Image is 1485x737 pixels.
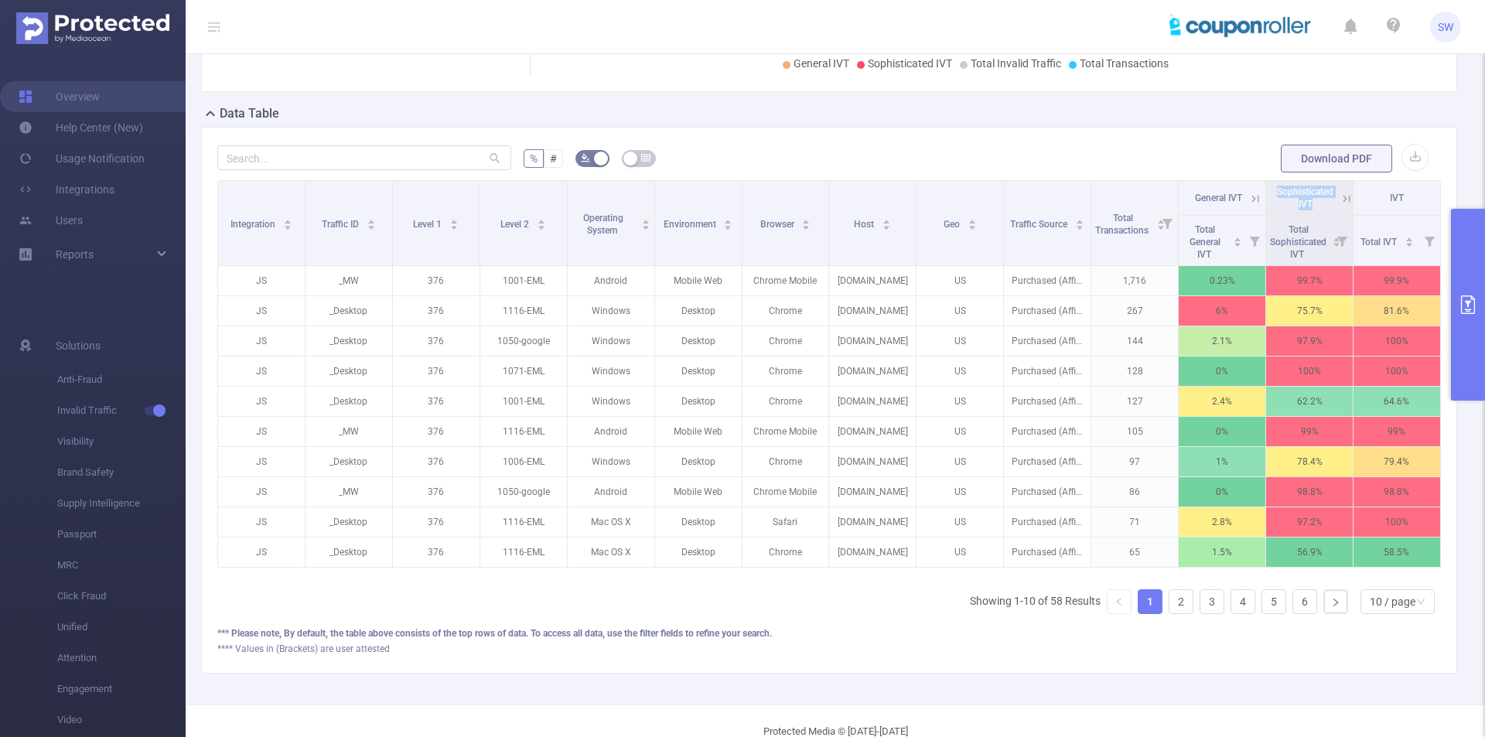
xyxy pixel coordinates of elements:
p: JS [218,387,305,416]
div: Sort [641,217,650,227]
i: icon: caret-up [1405,235,1413,240]
p: 99% [1354,417,1440,446]
p: _Desktop [306,387,392,416]
p: 6% [1179,296,1265,326]
p: 1071-EML [480,357,567,386]
div: Sort [968,217,977,227]
p: _MW [306,477,392,507]
i: Filter menu [1156,181,1178,265]
p: 267 [1091,296,1178,326]
div: Sort [283,217,292,227]
span: Operating System [583,213,623,236]
p: Chrome Mobile [742,477,829,507]
p: _Desktop [306,326,392,356]
li: Showing 1-10 of 58 Results [970,589,1101,614]
div: 10 / page [1370,590,1415,613]
span: Attention [57,643,186,674]
i: icon: caret-up [538,217,546,222]
p: [DOMAIN_NAME] [829,387,916,416]
div: Sort [801,217,811,227]
img: Protected Media [16,12,169,44]
p: Desktop [655,326,742,356]
div: *** Please note, By default, the table above consists of the top rows of data. To access all data... [217,626,1441,640]
a: 5 [1262,590,1285,613]
p: Purchased (Affiliate) [1004,477,1091,507]
span: Total Invalid Traffic [971,57,1061,70]
span: Integration [230,219,278,230]
p: 86 [1091,477,1178,507]
i: icon: caret-up [724,217,732,222]
p: Chrome [742,537,829,567]
p: 1116-EML [480,507,567,537]
p: 376 [393,537,480,567]
span: % [530,152,538,165]
p: Desktop [655,537,742,567]
span: Engagement [57,674,186,705]
p: [DOMAIN_NAME] [829,296,916,326]
p: Windows [568,326,654,356]
p: JS [218,357,305,386]
p: [DOMAIN_NAME] [829,417,916,446]
p: Android [568,477,654,507]
p: _Desktop [306,507,392,537]
p: [DOMAIN_NAME] [829,266,916,295]
p: Chrome Mobile [742,417,829,446]
div: Sort [1405,235,1414,244]
p: JS [218,417,305,446]
p: JS [218,296,305,326]
li: 1 [1138,589,1162,614]
p: 0% [1179,357,1265,386]
p: [DOMAIN_NAME] [829,477,916,507]
span: Host [854,219,876,230]
a: Integrations [19,174,114,205]
p: 81.6% [1354,296,1440,326]
span: General IVT [1195,193,1242,203]
p: 97.2% [1266,507,1353,537]
p: 97 [1091,447,1178,476]
p: [DOMAIN_NAME] [829,447,916,476]
p: 100% [1354,326,1440,356]
p: 62.2% [1266,387,1353,416]
p: 98.8% [1354,477,1440,507]
i: icon: caret-up [1076,217,1084,222]
p: JS [218,326,305,356]
i: icon: table [641,153,650,162]
span: Environment [664,219,719,230]
p: 376 [393,357,480,386]
i: icon: caret-down [1234,241,1242,245]
div: Sort [449,217,459,227]
p: Chrome [742,387,829,416]
p: Mobile Web [655,266,742,295]
a: 4 [1231,590,1255,613]
p: JS [218,447,305,476]
i: icon: caret-up [882,217,891,222]
a: Users [19,205,83,236]
p: 1001-EML [480,266,567,295]
span: Passport [57,519,186,550]
i: icon: caret-down [367,223,375,228]
p: 2.4% [1179,387,1265,416]
p: 1.5% [1179,537,1265,567]
span: Video [57,705,186,735]
span: Total Sophisticated IVT [1270,224,1326,260]
li: Previous Page [1107,589,1132,614]
p: 376 [393,417,480,446]
li: 6 [1292,589,1317,614]
p: 99.7% [1266,266,1353,295]
div: Sort [882,217,891,227]
p: Purchased (Affiliate) [1004,507,1091,537]
p: US [917,326,1003,356]
p: Purchased (Affiliate) [1004,266,1091,295]
p: Chrome [742,357,829,386]
span: Geo [944,219,962,230]
p: US [917,477,1003,507]
p: _MW [306,417,392,446]
p: 75.7% [1266,296,1353,326]
i: icon: caret-down [1076,223,1084,228]
p: 1,716 [1091,266,1178,295]
i: icon: caret-down [968,223,976,228]
p: Purchased (Affiliate) [1004,447,1091,476]
a: Reports [56,239,94,270]
p: _Desktop [306,537,392,567]
button: Download PDF [1281,145,1392,172]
